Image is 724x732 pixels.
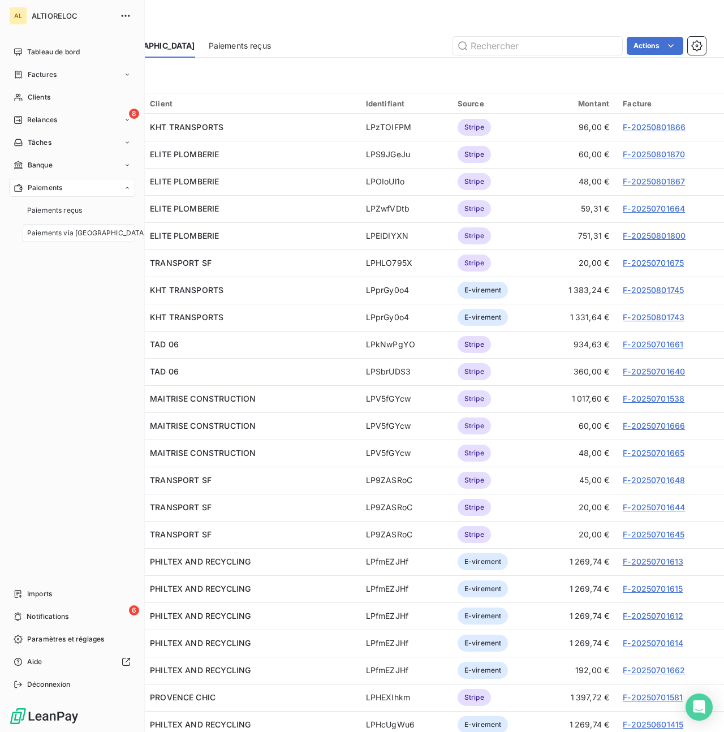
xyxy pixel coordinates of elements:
a: F-20250701613 [623,557,683,566]
td: LPHEXIhkm [359,684,451,711]
td: LPprGy0o4 [359,304,451,331]
td: LPV5fGYcw [359,412,451,440]
td: LPS9JGeJu [359,141,451,168]
img: Logo LeanPay [9,707,79,725]
div: AL [9,7,27,25]
td: 96,00 € [540,114,616,141]
span: Déconnexion [27,679,71,690]
td: LPZwfVDtb [359,195,451,222]
span: MAITRISE CONSTRUCTION [150,394,256,403]
span: Aide [27,657,42,667]
td: LPOIoUl1o [359,168,451,195]
span: ELITE PLOMBERIE [150,176,219,186]
td: 60,00 € [540,412,616,440]
span: PHILTEX AND RECYCLING [150,557,251,566]
span: 6 [129,605,139,615]
span: E-virement [458,635,508,652]
td: LPprGy0o4 [359,277,451,304]
span: Tableau de bord [27,47,80,57]
a: F-20250701644 [623,502,685,512]
td: 751,31 € [540,222,616,249]
a: F-20250801870 [623,149,685,159]
span: Relances [27,115,57,125]
span: Stripe [458,119,491,136]
a: F-20250701661 [623,339,683,349]
span: Factures [28,70,57,80]
td: LPkNwPgYO [359,331,451,358]
div: Client [150,99,352,108]
td: LPHLO795X [359,249,451,277]
a: F-20250601415 [623,720,683,729]
a: F-20250701614 [623,638,683,648]
a: F-20250701648 [623,475,685,485]
span: E-virement [458,608,508,625]
a: F-20250701538 [623,394,684,403]
span: Stripe [458,336,491,353]
td: LPEIDIYXN [359,222,451,249]
span: Paiements reçus [27,205,82,216]
span: Stripe [458,255,491,272]
td: LPfmEZJHf [359,602,451,630]
a: F-20250701666 [623,421,685,430]
span: PHILTEX AND RECYCLING [150,611,251,621]
span: Banque [28,160,53,170]
span: Tâches [28,137,51,148]
td: 20,00 € [540,494,616,521]
span: KHT TRANSPORTS [150,285,223,295]
span: PHILTEX AND RECYCLING [150,720,251,729]
td: 1 269,74 € [540,575,616,602]
span: Clients [28,92,50,102]
td: LPfmEZJHf [359,575,451,602]
button: Actions [627,37,683,55]
div: Source [458,99,533,108]
div: Open Intercom Messenger [686,694,713,721]
a: F-20250701664 [623,204,685,213]
td: 1 397,72 € [540,684,616,711]
span: Stripe [458,499,491,516]
td: LP9ZASRoC [359,521,451,548]
span: ELITE PLOMBERIE [150,204,219,213]
td: LPfmEZJHf [359,630,451,657]
span: MAITRISE CONSTRUCTION [150,448,256,458]
span: Paiements [28,183,62,193]
span: Stripe [458,472,491,489]
td: LPfmEZJHf [359,657,451,684]
span: PHILTEX AND RECYCLING [150,665,251,675]
a: F-20250701612 [623,611,683,621]
span: ELITE PLOMBERIE [150,149,219,159]
span: TRANSPORT SF [150,502,212,512]
span: Stripe [458,146,491,163]
a: F-20250701581 [623,692,683,702]
td: LPfmEZJHf [359,548,451,575]
td: 1 383,24 € [540,277,616,304]
span: KHT TRANSPORTS [150,122,223,132]
div: Identifiant [366,99,444,108]
span: Stripe [458,689,491,706]
a: F-20250801866 [623,122,686,132]
span: E-virement [458,553,508,570]
a: F-20250701615 [623,584,683,593]
span: E-virement [458,309,508,326]
span: Stripe [458,417,491,434]
span: ELITE PLOMBERIE [150,231,219,240]
a: F-20250701640 [623,367,685,376]
td: LPV5fGYcw [359,440,451,467]
span: Stripe [458,227,491,244]
a: F-20250701645 [623,529,684,539]
td: 20,00 € [540,249,616,277]
td: 20,00 € [540,521,616,548]
td: 45,00 € [540,467,616,494]
span: TAD 06 [150,339,179,349]
td: 1 269,74 € [540,630,616,657]
span: PHILTEX AND RECYCLING [150,584,251,593]
span: E-virement [458,662,508,679]
a: F-20250701675 [623,258,684,268]
span: PHILTEX AND RECYCLING [150,638,251,648]
span: Imports [27,589,52,599]
td: 1 331,64 € [540,304,616,331]
td: LP9ZASRoC [359,494,451,521]
td: 48,00 € [540,440,616,467]
td: LPV5fGYcw [359,385,451,412]
span: Stripe [458,390,491,407]
a: F-20250701662 [623,665,685,675]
